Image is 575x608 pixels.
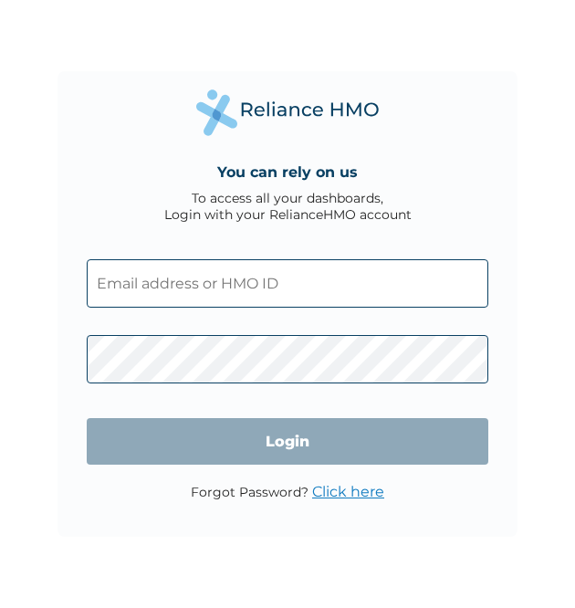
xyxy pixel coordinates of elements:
div: To access all your dashboards, Login with your RelianceHMO account [164,190,412,223]
h4: You can rely on us [217,163,358,181]
input: Login [87,418,489,465]
a: Click here [312,483,384,500]
p: Forgot Password? [191,483,384,500]
img: Reliance Health's Logo [196,89,379,136]
input: Email address or HMO ID [87,259,489,308]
